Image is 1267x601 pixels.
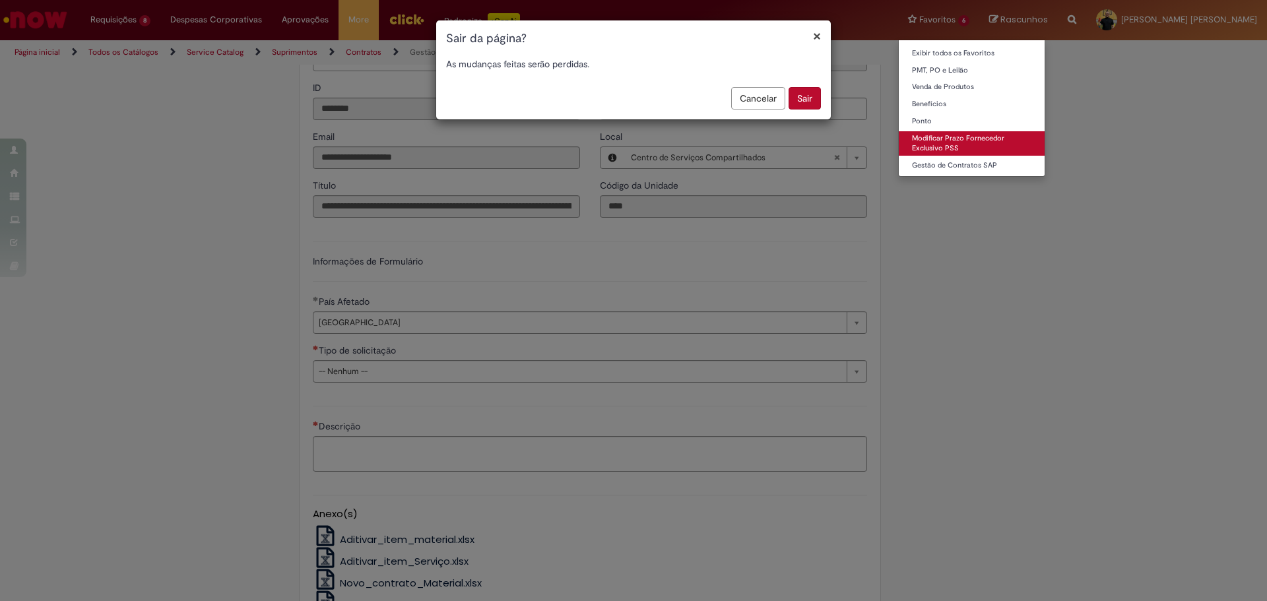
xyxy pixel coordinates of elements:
a: Exibir todos os Favoritos [899,46,1045,61]
h1: Sair da página? [446,30,821,47]
a: PMT, PO e Leilão [899,63,1045,78]
a: Gestão de Contratos SAP [899,158,1045,173]
button: Sair [789,87,821,110]
a: Ponto [899,114,1045,129]
a: Venda de Produtos [899,80,1045,94]
p: As mudanças feitas serão perdidas. [446,57,821,71]
a: Benefícios [899,97,1045,111]
a: Modificar Prazo Fornecedor Exclusivo PSS [899,131,1045,156]
button: Cancelar [731,87,785,110]
ul: Favoritos [898,40,1045,177]
button: Fechar modal [813,29,821,43]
